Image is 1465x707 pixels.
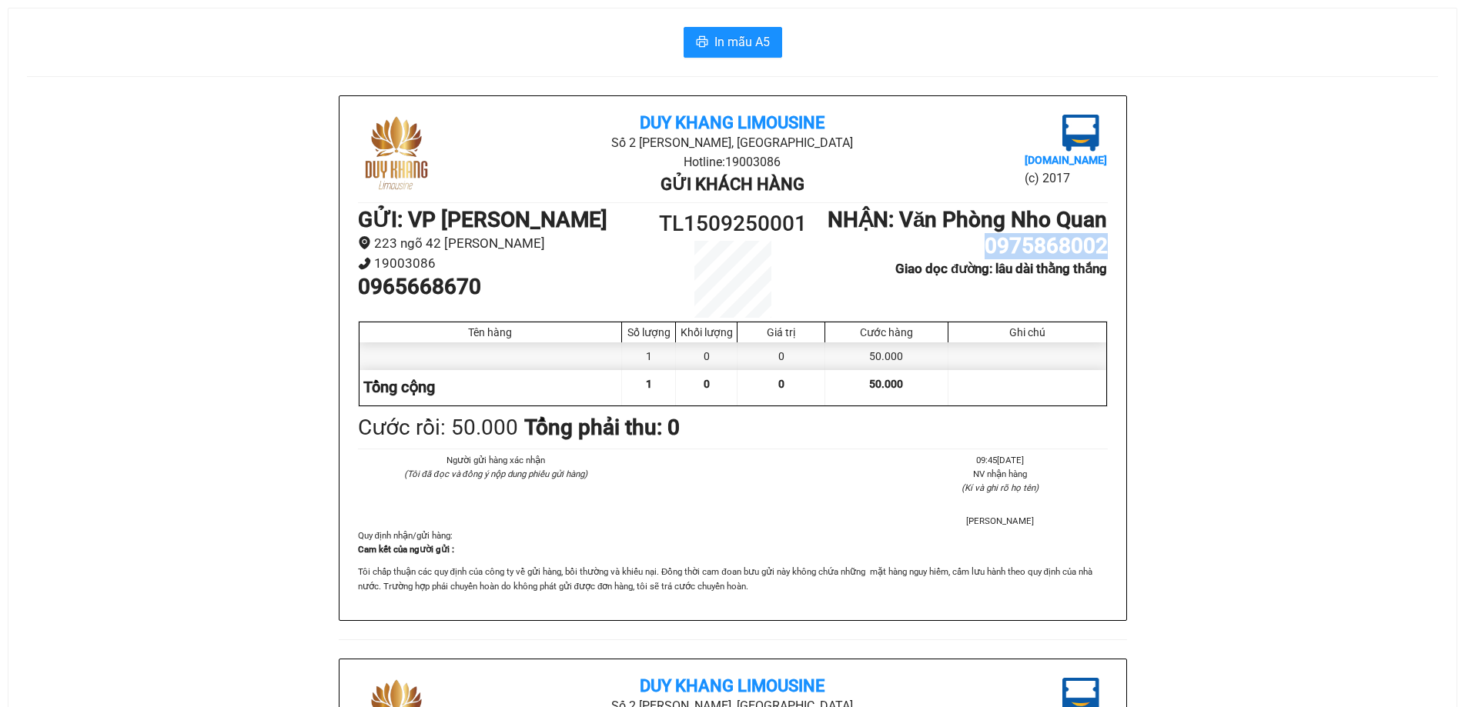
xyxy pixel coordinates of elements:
li: NV nhận hàng [892,467,1107,481]
b: Duy Khang Limousine [640,113,824,132]
div: Quy định nhận/gửi hàng : [358,529,1108,593]
i: (Kí và ghi rõ họ tên) [962,482,1039,493]
li: 09:45[DATE] [892,453,1107,467]
b: NHẬN : Văn Phòng Nho Quan [828,207,1108,232]
div: Số lượng [626,326,671,338]
div: Ghi chú [952,326,1102,338]
img: logo.jpg [1062,115,1099,152]
span: 50.000 [869,378,903,390]
li: [PERSON_NAME] [892,514,1107,528]
div: Khối lượng [680,326,733,338]
span: 0 [704,378,710,390]
span: phone [358,257,371,270]
span: 0 [778,378,784,390]
div: Cước hàng [829,326,943,338]
i: (Tôi đã đọc và đồng ý nộp dung phiếu gửi hàng) [404,469,587,479]
h1: 0975868002 [826,233,1107,259]
strong: Cam kết của người gửi : [358,544,454,555]
span: printer [696,35,708,50]
div: 50.000 [825,342,948,370]
span: environment [358,236,371,249]
b: GỬI : VP [PERSON_NAME] [358,207,607,232]
b: [DOMAIN_NAME] [1025,154,1107,166]
span: 1 [646,378,652,390]
p: Tôi chấp thuận các quy định của công ty về gửi hàng, bồi thường và khiếu nại. Đồng thời cam đoan ... [358,565,1108,592]
span: Tổng cộng [363,378,435,396]
li: (c) 2017 [1025,168,1107,188]
img: logo.jpg [358,115,435,192]
div: 0 [676,342,738,370]
span: In mẫu A5 [714,32,770,52]
div: 1 [622,342,676,370]
button: printerIn mẫu A5 [684,27,782,58]
b: Tổng phải thu: 0 [524,415,680,440]
div: 0 [738,342,825,370]
h1: 0965668670 [358,274,639,300]
h1: TL1509250001 [639,207,827,241]
div: Tên hàng [363,326,618,338]
div: Cước rồi : 50.000 [358,411,518,445]
div: Giá trị [741,326,821,338]
b: Duy Khang Limousine [640,676,824,695]
li: 19003086 [358,253,639,274]
li: Hotline: 19003086 [483,152,982,172]
b: Giao dọc đường: lâu dài thằng thắng [895,261,1107,276]
li: Người gửi hàng xác nhận [389,453,604,467]
li: 223 ngõ 42 [PERSON_NAME] [358,233,639,254]
li: Số 2 [PERSON_NAME], [GEOGRAPHIC_DATA] [483,133,982,152]
b: Gửi khách hàng [661,175,804,194]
